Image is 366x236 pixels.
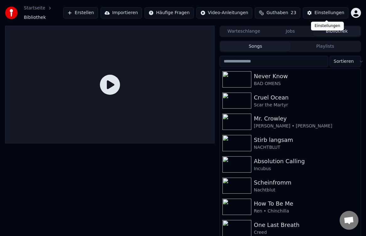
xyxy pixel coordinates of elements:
[255,7,300,19] button: Guthaben23
[254,81,358,87] div: BAD OMENS
[254,221,358,229] div: One Last Breath
[266,10,288,16] span: Guthaben
[311,22,344,30] div: Einstellungen
[303,7,348,19] button: Einstellungen
[24,5,45,11] a: Startseite
[267,27,314,36] button: Jobs
[254,102,358,108] div: Scar the Martyr
[254,93,358,102] div: Cruel Ocean
[254,136,358,144] div: Stirb langsam
[291,10,296,16] span: 23
[5,7,18,19] img: youka
[254,157,358,166] div: Absolution Calling
[221,42,290,51] button: Songs
[314,27,360,36] button: Bibliothek
[254,208,358,214] div: Ren • Chinchilla
[24,14,46,21] span: Bibliothek
[314,10,344,16] div: Einstellungen
[254,166,358,172] div: Incubus
[254,199,358,208] div: How To Be Me
[340,211,358,230] div: Chat öffnen
[24,5,63,21] nav: breadcrumb
[221,27,267,36] button: Warteschlange
[254,187,358,193] div: Nachtblut
[145,7,194,19] button: Häufige Fragen
[334,58,354,65] span: Sortieren
[196,7,253,19] button: Video-Anleitungen
[290,42,360,51] button: Playlists
[63,7,98,19] button: Erstellen
[101,7,142,19] button: Importieren
[254,178,358,187] div: Scheinfromm
[254,72,358,81] div: Never Know
[254,123,358,129] div: [PERSON_NAME] • [PERSON_NAME]
[254,114,358,123] div: Mr. Crowley
[254,144,358,151] div: NACHTBLUT
[254,229,358,236] div: Creed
